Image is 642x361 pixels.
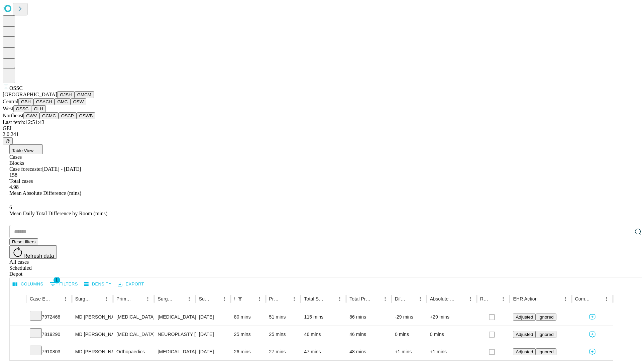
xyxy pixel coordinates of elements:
[12,239,35,244] span: Reset filters
[304,309,343,326] div: 115 mins
[82,279,113,289] button: Density
[9,144,43,154] button: Table View
[30,309,69,326] div: 7972468
[33,98,55,105] button: GSACH
[9,245,57,259] button: Refresh data
[51,294,61,304] button: Sort
[9,166,42,172] span: Case forecaster
[61,294,70,304] button: Menu
[157,309,192,326] div: [MEDICAL_DATA] INTERPHALANGEAL JOINT
[349,326,388,343] div: 46 mins
[9,211,107,216] span: Mean Daily Total Difference by Room (mins)
[77,112,96,119] button: GSWB
[75,309,110,326] div: MD [PERSON_NAME] [PERSON_NAME] Md
[75,91,94,98] button: GMCM
[13,329,23,341] button: Expand
[593,294,602,304] button: Sort
[335,294,344,304] button: Menu
[39,112,59,119] button: GCMC
[93,294,102,304] button: Sort
[23,253,54,259] span: Refresh data
[304,326,343,343] div: 46 mins
[3,137,13,144] button: @
[371,294,381,304] button: Sort
[430,309,473,326] div: +29 mins
[53,277,60,283] span: 1
[42,166,81,172] span: [DATE] - [DATE]
[269,326,298,343] div: 25 mins
[11,279,45,289] button: Select columns
[326,294,335,304] button: Sort
[466,294,475,304] button: Menu
[234,309,262,326] div: 80 mins
[9,190,81,196] span: Mean Absolute Difference (mins)
[3,106,13,111] span: West
[3,119,44,125] span: Last fetch: 12:51:43
[116,279,146,289] button: Export
[349,296,370,302] div: Total Predicted Duration
[304,296,325,302] div: Total Scheduled Duration
[57,91,75,98] button: GJSH
[116,326,151,343] div: [MEDICAL_DATA]
[9,85,23,91] span: OSSC
[9,238,38,245] button: Reset filters
[430,326,473,343] div: 0 mins
[280,294,290,304] button: Sort
[513,314,536,321] button: Adjusted
[75,343,110,360] div: MD [PERSON_NAME] [PERSON_NAME] Md
[116,343,151,360] div: Orthopaedics
[9,205,12,210] span: 6
[395,326,423,343] div: 0 mins
[538,332,553,337] span: Ignored
[30,296,51,302] div: Case Epic Id
[30,326,69,343] div: 7819290
[175,294,185,304] button: Sort
[48,279,80,289] button: Show filters
[538,315,553,320] span: Ignored
[13,105,31,112] button: OSSC
[9,184,19,190] span: 4.98
[71,98,87,105] button: OSW
[536,348,556,355] button: Ignored
[349,309,388,326] div: 86 mins
[116,296,133,302] div: Primary Service
[134,294,143,304] button: Sort
[102,294,111,304] button: Menu
[234,343,262,360] div: 26 mins
[23,112,39,119] button: GWV
[480,296,489,302] div: Resolved in EHR
[157,296,174,302] div: Surgery Name
[406,294,416,304] button: Sort
[255,294,264,304] button: Menu
[245,294,255,304] button: Sort
[3,125,639,131] div: GEI
[538,349,553,354] span: Ignored
[269,309,298,326] div: 51 mins
[499,294,508,304] button: Menu
[199,343,227,360] div: [DATE]
[30,343,69,360] div: 7910803
[269,343,298,360] div: 27 mins
[516,349,533,354] span: Adjusted
[185,294,194,304] button: Menu
[3,131,639,137] div: 2.0.241
[349,343,388,360] div: 48 mins
[538,294,548,304] button: Sort
[456,294,466,304] button: Sort
[395,309,423,326] div: -29 mins
[220,294,229,304] button: Menu
[13,312,23,323] button: Expand
[416,294,425,304] button: Menu
[13,346,23,358] button: Expand
[575,296,592,302] div: Comments
[31,105,45,112] button: GLH
[59,112,77,119] button: OSCP
[381,294,390,304] button: Menu
[430,296,456,302] div: Absolute Difference
[9,172,17,178] span: 158
[9,178,33,184] span: Total cases
[3,92,57,97] span: [GEOGRAPHIC_DATA]
[5,138,10,143] span: @
[395,343,423,360] div: +1 mins
[234,296,235,302] div: Scheduled In Room Duration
